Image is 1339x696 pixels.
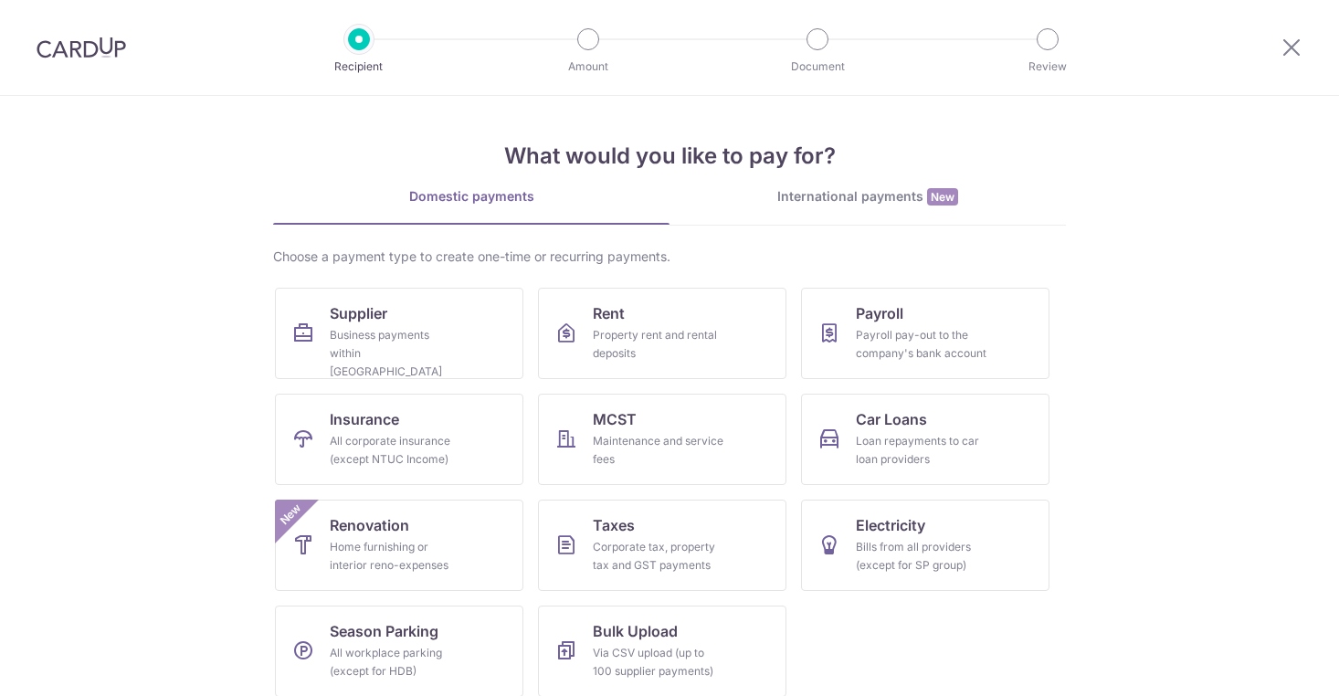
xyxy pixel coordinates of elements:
div: Maintenance and service fees [593,432,724,469]
p: Recipient [291,58,427,76]
div: Home furnishing or interior reno-expenses [330,538,461,575]
a: TaxesCorporate tax, property tax and GST payments [538,500,786,591]
div: Bills from all providers (except for SP group) [856,538,987,575]
div: Via CSV upload (up to 100 supplier payments) [593,644,724,680]
p: Review [980,58,1115,76]
span: Car Loans [856,408,927,430]
p: Document [750,58,885,76]
div: Corporate tax, property tax and GST payments [593,538,724,575]
div: Choose a payment type to create one-time or recurring payments. [273,248,1066,266]
div: International payments [669,187,1066,206]
div: All workplace parking (except for HDB) [330,644,461,680]
span: Season Parking [330,620,438,642]
a: SupplierBusiness payments within [GEOGRAPHIC_DATA] [275,288,523,379]
span: Supplier [330,302,387,324]
span: Rent [593,302,625,324]
div: All corporate insurance (except NTUC Income) [330,432,461,469]
a: PayrollPayroll pay-out to the company's bank account [801,288,1049,379]
a: RentProperty rent and rental deposits [538,288,786,379]
h4: What would you like to pay for? [273,140,1066,173]
div: Property rent and rental deposits [593,326,724,363]
a: MCSTMaintenance and service fees [538,394,786,485]
p: Amount [521,58,656,76]
span: Renovation [330,514,409,536]
div: Domestic payments [273,187,669,206]
div: Loan repayments to car loan providers [856,432,987,469]
div: Business payments within [GEOGRAPHIC_DATA] [330,326,461,381]
a: InsuranceAll corporate insurance (except NTUC Income) [275,394,523,485]
span: Taxes [593,514,635,536]
a: Car LoansLoan repayments to car loan providers [801,394,1049,485]
span: Bulk Upload [593,620,678,642]
span: New [927,188,958,206]
img: CardUp [37,37,126,58]
div: Payroll pay-out to the company's bank account [856,326,987,363]
span: Insurance [330,408,399,430]
span: Electricity [856,514,925,536]
span: New [276,500,306,530]
span: MCST [593,408,637,430]
a: ElectricityBills from all providers (except for SP group) [801,500,1049,591]
a: RenovationHome furnishing or interior reno-expensesNew [275,500,523,591]
span: Payroll [856,302,903,324]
